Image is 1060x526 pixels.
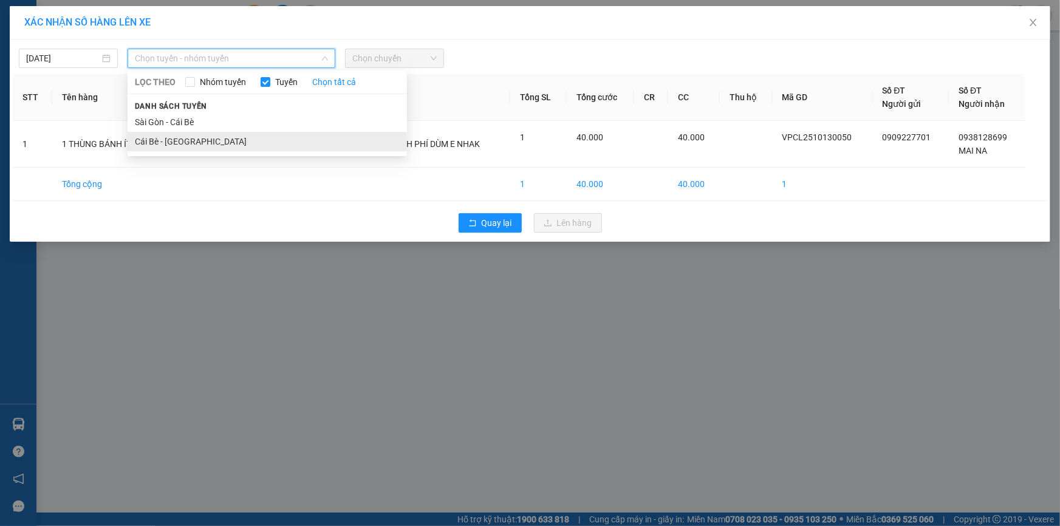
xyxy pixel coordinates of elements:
span: Nhóm tuyến [195,75,251,89]
span: Chọn tuyến - nhóm tuyến [135,49,328,67]
th: Ghi chú [324,74,510,121]
span: Số ĐT [883,86,906,95]
span: 40.000 [576,132,603,142]
span: Tuyến [270,75,303,89]
span: Danh sách tuyến [128,101,214,112]
span: 40.000 [678,132,705,142]
th: Tổng cước [567,74,634,121]
span: 0938128699 [959,132,1007,142]
span: close [1028,18,1038,27]
input: 13/10/2025 [26,52,100,65]
button: rollbackQuay lại [459,213,522,233]
td: 1 [13,121,52,168]
th: STT [13,74,52,121]
a: Chọn tất cả [312,75,356,89]
th: Mã GD [773,74,873,121]
button: Close [1016,6,1050,40]
td: 1 THÙNG BÁNH ÍT 13KG [52,121,177,168]
td: Tổng cộng [52,168,177,201]
button: uploadLên hàng [534,213,602,233]
li: Sài Gòn - Cái Bè [128,112,407,132]
th: CC [668,74,720,121]
td: 1 [510,168,567,201]
span: XÁC NHẬN SỐ HÀNG LÊN XE [24,16,151,28]
th: Tổng SL [510,74,567,121]
span: Chọn chuyến [352,49,437,67]
span: Người nhận [959,99,1005,109]
td: 40.000 [668,168,720,201]
span: 0909227701 [883,132,931,142]
td: 40.000 [567,168,634,201]
span: Quay lại [482,216,512,230]
span: Người gửi [883,99,922,109]
span: rollback [468,219,477,228]
li: Cái Bè - [GEOGRAPHIC_DATA] [128,132,407,151]
span: LỌC THEO [135,75,176,89]
td: 1 [773,168,873,201]
span: Số ĐT [959,86,982,95]
span: 1 [520,132,525,142]
span: MAI NA [959,146,987,155]
span: down [321,55,329,62]
th: Tên hàng [52,74,177,121]
span: VPCL2510130050 [782,132,852,142]
th: CR [634,74,668,121]
th: Thu hộ [720,74,772,121]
